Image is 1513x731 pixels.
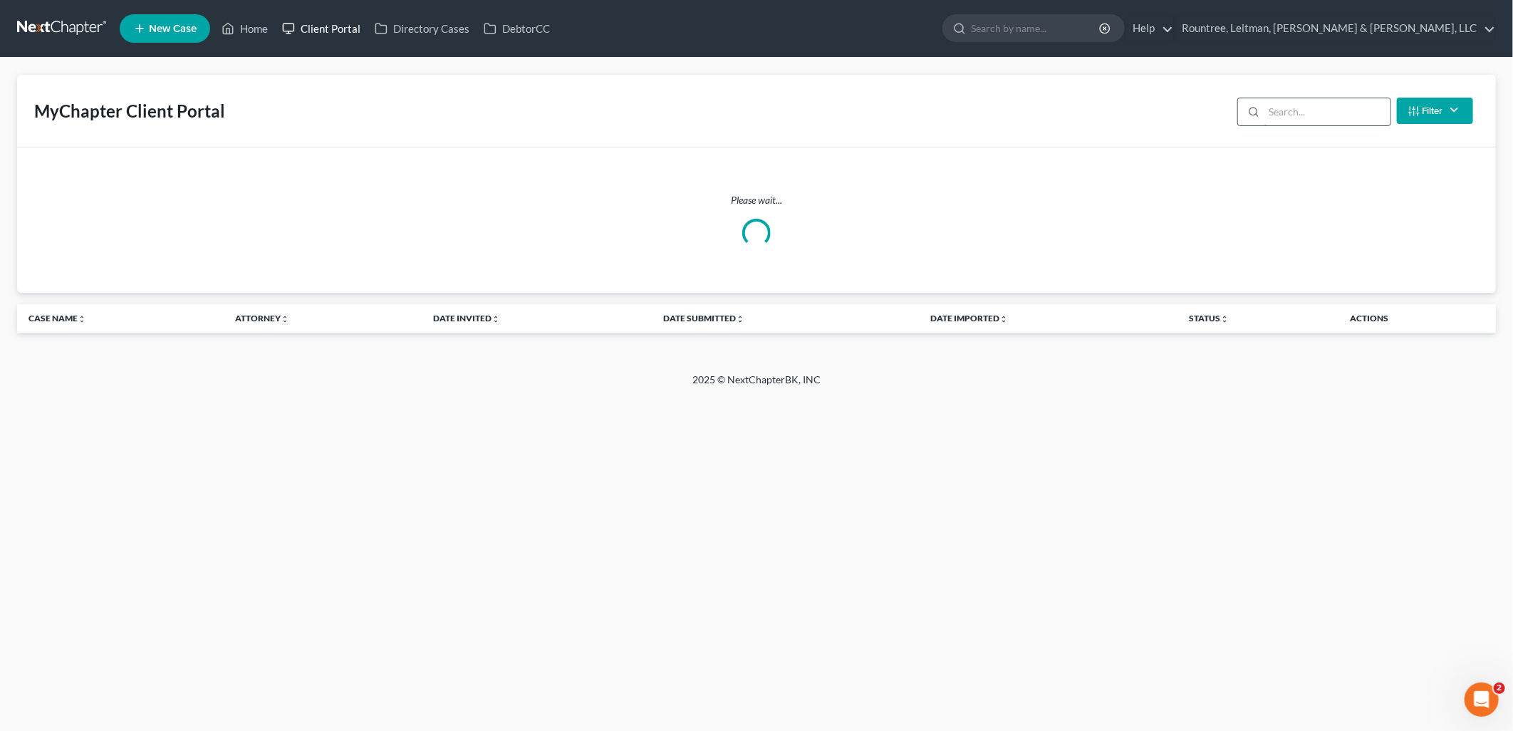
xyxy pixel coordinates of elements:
[492,315,500,323] i: unfold_more
[78,315,86,323] i: unfold_more
[664,313,745,323] a: Date Submittedunfold_more
[281,315,289,323] i: unfold_more
[1465,683,1499,717] iframe: Intercom live chat
[1000,315,1009,323] i: unfold_more
[1125,16,1173,41] a: Help
[368,16,477,41] a: Directory Cases
[1397,98,1473,124] button: Filter
[1264,98,1390,125] input: Search...
[477,16,557,41] a: DebtorCC
[1494,683,1505,694] span: 2
[350,373,1163,398] div: 2025 © NextChapterBK, INC
[1220,315,1229,323] i: unfold_more
[1189,313,1229,323] a: Statusunfold_more
[235,313,289,323] a: Attorneyunfold_more
[34,100,225,123] div: MyChapter Client Portal
[149,24,197,34] span: New Case
[28,313,86,323] a: Case Nameunfold_more
[737,315,745,323] i: unfold_more
[28,193,1485,207] p: Please wait...
[1175,16,1495,41] a: Rountree, Leitman, [PERSON_NAME] & [PERSON_NAME], LLC
[1338,304,1496,333] th: Actions
[275,16,368,41] a: Client Portal
[214,16,275,41] a: Home
[931,313,1009,323] a: Date Importedunfold_more
[433,313,500,323] a: Date Invitedunfold_more
[971,15,1101,41] input: Search by name...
